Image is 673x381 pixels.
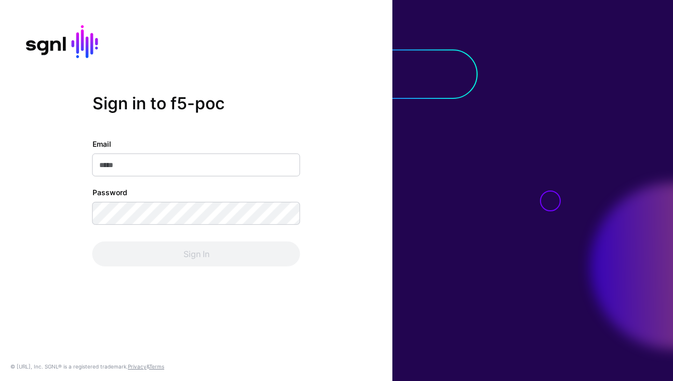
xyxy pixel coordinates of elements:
[93,138,111,149] label: Email
[128,363,147,370] a: Privacy
[149,363,164,370] a: Terms
[93,94,300,113] h2: Sign in to f5-poc
[10,362,164,371] div: © [URL], Inc. SGNL® is a registered trademark. &
[93,187,127,198] label: Password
